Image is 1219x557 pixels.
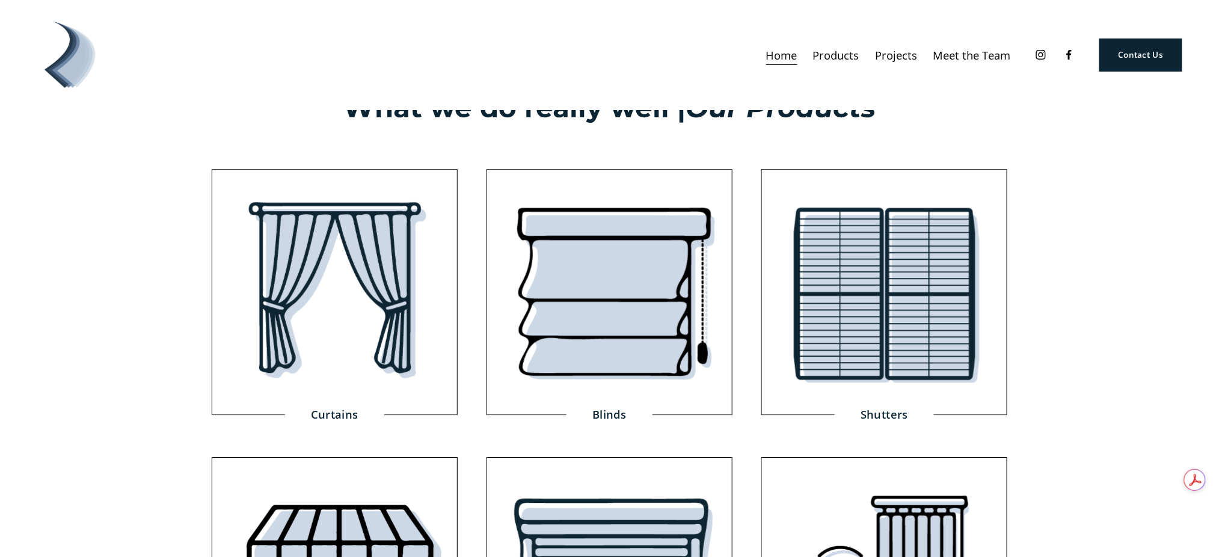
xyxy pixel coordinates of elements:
[487,169,732,415] a: Blinds_Section_Icon-without border.png
[1035,49,1047,61] a: Instagram
[766,44,797,66] a: Home
[285,391,384,437] a: Curtains
[567,391,652,437] a: Blinds
[1099,38,1182,72] a: Contact Us
[813,45,859,65] span: Products
[212,169,458,415] a: Curtains_Section_Icon-without border.png
[835,391,934,437] a: Shutters
[933,44,1011,66] a: Meet the Team
[37,22,103,88] img: Debonair | Curtains, Blinds, Shutters &amp; Awnings
[761,169,1007,415] a: Shutters_Section_Icon-without border.png
[813,44,859,66] a: folder dropdown
[1063,49,1075,61] a: Facebook
[875,44,917,66] a: Projects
